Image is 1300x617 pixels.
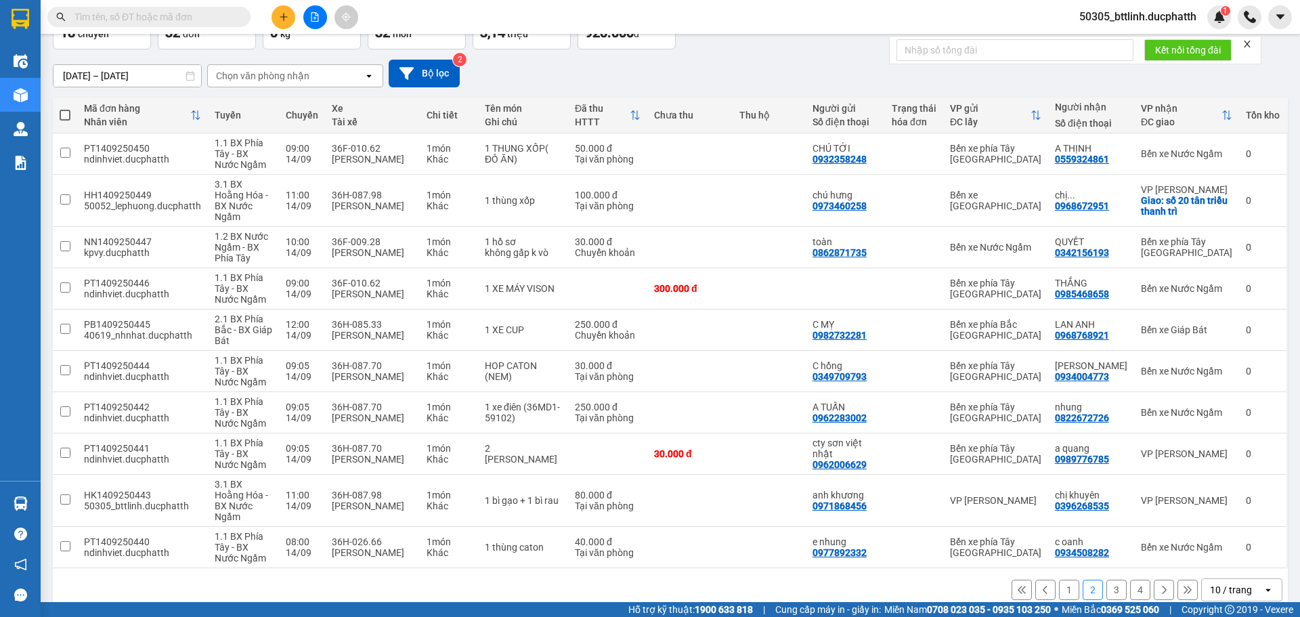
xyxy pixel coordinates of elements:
div: 09:05 [286,443,318,454]
div: 0822672726 [1055,412,1109,423]
span: kg [280,28,290,39]
div: Nhân viên [84,116,190,127]
div: Khác [427,501,472,511]
span: plus [279,12,288,22]
div: Tại văn phòng [575,154,641,165]
div: VP nhận [1141,103,1221,114]
span: | [763,602,765,617]
div: toàn [812,236,878,247]
div: Khác [427,371,472,382]
div: 0 [1246,448,1280,459]
div: PT1409250444 [84,360,201,371]
span: search [56,12,66,22]
div: 40.000 đ [575,536,641,547]
div: 250.000 đ [575,402,641,412]
div: 36F-010.62 [332,143,412,154]
div: PT1409250441 [84,443,201,454]
div: 1 hồ sơ [485,236,561,247]
span: 1.1 BX Phía Tây - BX Nước Ngầm [215,531,266,563]
div: [PERSON_NAME] [332,371,412,382]
div: 1 XE CUP [485,324,561,335]
div: PT1409250440 [84,536,201,547]
div: Tài xế [332,116,412,127]
div: 1 món [427,490,472,501]
span: 32 [165,24,180,41]
div: 1 món [427,143,472,154]
span: triệu [507,28,528,39]
div: 1 bì gạo + 1 bì rau [485,495,561,506]
div: 0989776785 [1055,454,1109,465]
div: 36F-009.28 [332,236,412,247]
div: ndinhviet.ducphatth [84,547,201,558]
img: phone-icon [1244,11,1256,23]
span: ... [1067,190,1075,200]
span: 3.1 BX Hoằng Hóa - BX Nước Ngầm [215,479,268,522]
div: [PERSON_NAME] [332,154,412,165]
div: 14/09 [286,200,318,211]
span: đơn [183,28,200,39]
div: Tên món [485,103,561,114]
div: 0862871735 [812,247,867,258]
div: Khác [427,247,472,258]
span: notification [14,558,27,571]
svg: open [364,70,374,81]
div: Tại văn phòng [575,412,641,423]
div: 14/09 [286,501,318,511]
span: chuyến [78,28,109,39]
div: 09:05 [286,360,318,371]
div: 1 THUNG XỐP( ĐỒ ĂN) [485,143,561,165]
button: 2 [1083,580,1103,600]
div: hóa đơn [892,116,936,127]
span: đ [634,28,639,39]
div: không gấp k vò [485,247,561,258]
div: 1 thùng caton [485,542,561,553]
span: close [1242,39,1252,49]
div: C hồng [812,360,878,371]
div: 1 món [427,319,472,330]
div: c oanh [1055,536,1127,547]
div: 09:00 [286,278,318,289]
div: 250.000 đ [575,319,641,330]
div: Khác [427,289,472,299]
div: Tại văn phòng [575,547,641,558]
span: Miền Bắc [1062,602,1159,617]
span: question-circle [14,528,27,540]
div: 0 [1246,542,1280,553]
div: Chọn văn phòng nhận [216,69,309,83]
div: Bến xe phía Tây [GEOGRAPHIC_DATA] [950,536,1041,558]
button: Bộ lọc [389,60,460,87]
div: Bến xe Nước Ngầm [1141,366,1232,377]
div: 12:00 [286,319,318,330]
img: logo-vxr [12,9,29,29]
span: 18 [60,24,75,41]
div: VP [PERSON_NAME] [1141,448,1232,459]
div: 80.000 đ [575,490,641,501]
div: 0982732281 [812,330,867,341]
div: 14/09 [286,371,318,382]
span: 1.1 BX Phía Tây - BX Nước Ngầm [215,438,266,470]
div: Bến xe Nước Ngầm [1141,283,1232,294]
div: VP [PERSON_NAME] [1141,184,1232,195]
div: NN1409250447 [84,236,201,247]
input: Nhập số tổng đài [896,39,1133,61]
div: 0971868456 [812,501,867,511]
button: Kết nối tổng đài [1144,39,1232,61]
img: logo [7,41,32,98]
img: solution-icon [14,156,28,170]
div: Tại văn phòng [575,371,641,382]
div: ndinhviet.ducphatth [84,412,201,423]
div: 1 món [427,536,472,547]
div: Chuyển khoản [575,247,641,258]
div: [PERSON_NAME] [332,454,412,465]
div: Giao: số 20 tân triều thanh trì [1141,195,1232,217]
div: Tại văn phòng [575,501,641,511]
div: e nhung [812,536,878,547]
div: Tồn kho [1246,110,1280,121]
img: icon-new-feature [1213,11,1226,23]
div: 0962006629 [812,459,867,470]
div: HH1409250449 [84,190,201,200]
div: 0977892332 [812,547,867,558]
sup: 2 [453,53,467,66]
button: 1 [1059,580,1079,600]
div: 14/09 [286,412,318,423]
